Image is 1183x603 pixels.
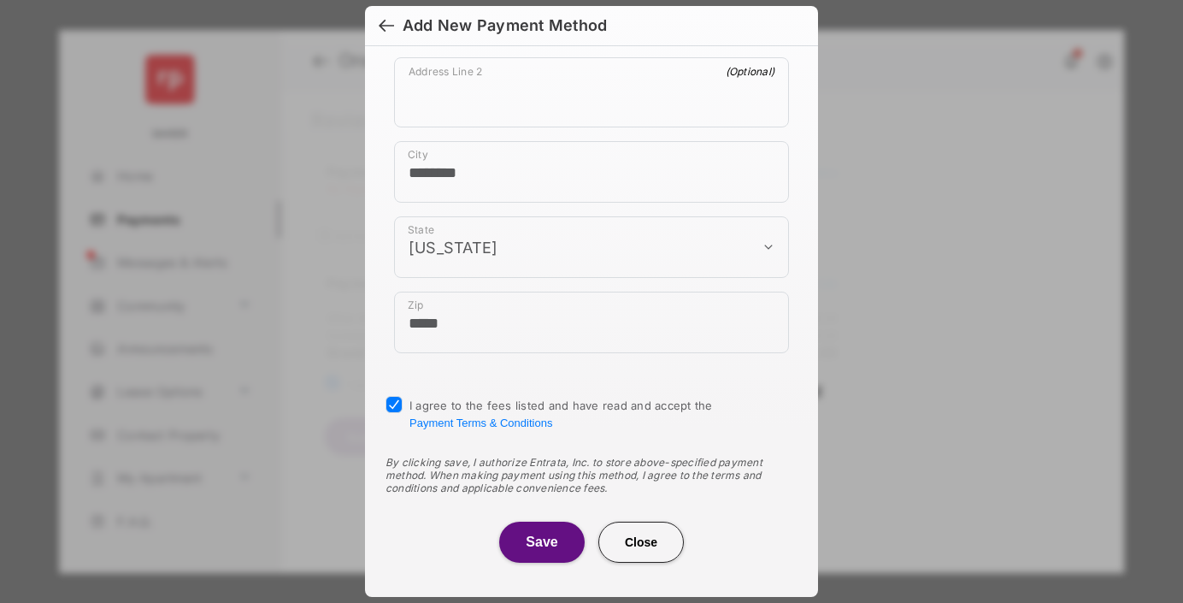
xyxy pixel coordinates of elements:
div: payment_method_screening[postal_addresses][postalCode] [394,292,789,353]
div: payment_method_screening[postal_addresses][administrativeArea] [394,216,789,278]
button: I agree to the fees listed and have read and accept the [409,417,552,429]
div: Add New Payment Method [403,16,607,35]
div: By clicking save, I authorize Entrata, Inc. to store above-specified payment method. When making ... [386,456,797,494]
span: I agree to the fees listed and have read and accept the [409,399,713,429]
div: payment_method_screening[postal_addresses][locality] [394,141,789,203]
button: Close [598,522,684,563]
button: Save [499,522,585,563]
div: payment_method_screening[postal_addresses][addressLine2] [394,57,789,127]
